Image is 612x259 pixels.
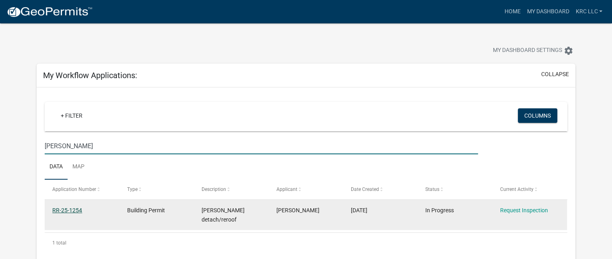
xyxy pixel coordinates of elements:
[202,207,245,223] span: Wilson detach/reroof
[127,186,138,192] span: Type
[194,180,268,199] datatable-header-cell: Description
[43,70,137,80] h5: My Workflow Applications:
[572,4,606,19] a: KRC LLC
[68,154,89,180] a: Map
[127,207,165,213] span: Building Permit
[486,43,580,58] button: My Dashboard Settingssettings
[45,180,119,199] datatable-header-cell: Application Number
[276,207,319,213] span: John Kornacki
[343,180,418,199] datatable-header-cell: Date Created
[351,207,367,213] span: 07/11/2025
[52,186,96,192] span: Application Number
[492,180,567,199] datatable-header-cell: Current Activity
[119,180,194,199] datatable-header-cell: Type
[45,154,68,180] a: Data
[500,186,534,192] span: Current Activity
[425,207,454,213] span: In Progress
[518,108,557,123] button: Columns
[351,186,379,192] span: Date Created
[500,207,548,213] a: Request Inspection
[425,186,439,192] span: Status
[45,233,567,253] div: 1 total
[564,46,573,56] i: settings
[523,4,572,19] a: My Dashboard
[202,186,226,192] span: Description
[493,46,562,56] span: My Dashboard Settings
[501,4,523,19] a: Home
[541,70,569,79] button: collapse
[52,207,82,213] a: RR-25-1254
[45,138,478,154] input: Search for applications
[418,180,492,199] datatable-header-cell: Status
[268,180,343,199] datatable-header-cell: Applicant
[54,108,89,123] a: + Filter
[276,186,297,192] span: Applicant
